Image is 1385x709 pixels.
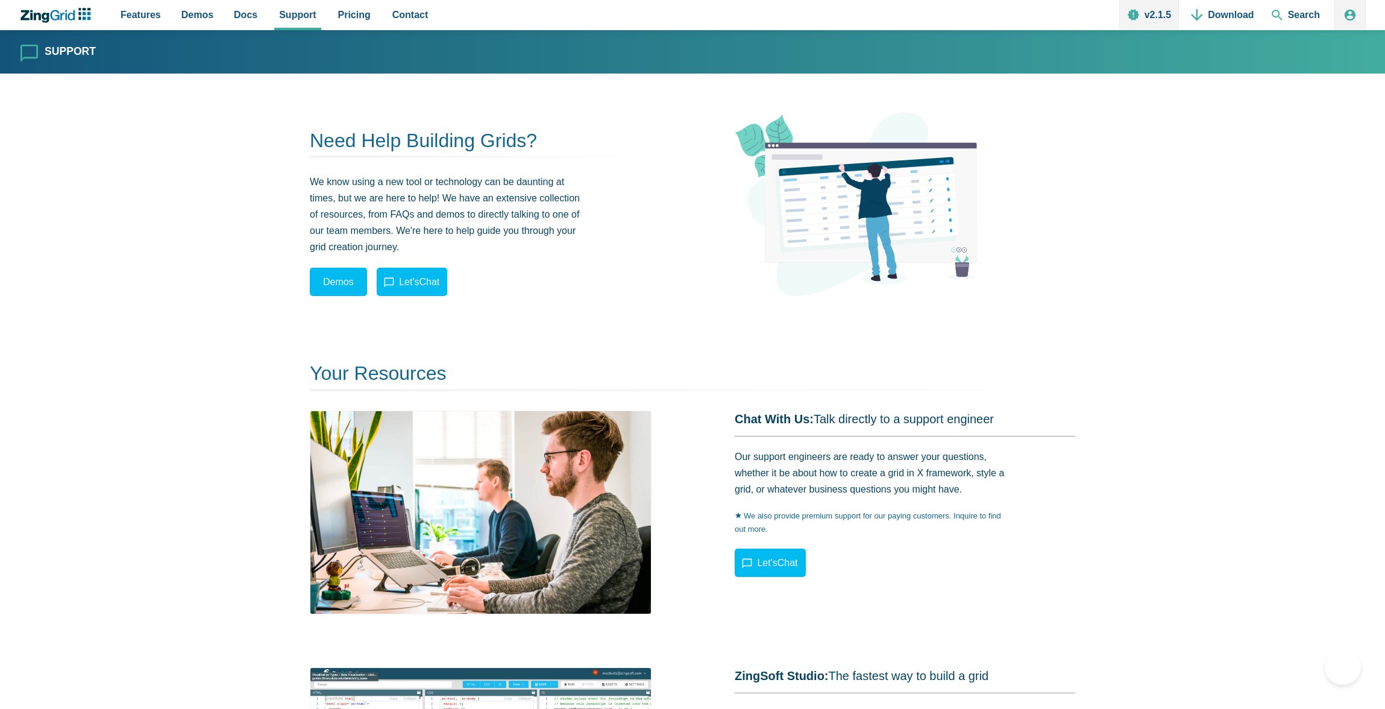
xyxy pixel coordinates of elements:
[338,7,371,23] span: Pricing
[19,8,97,23] a: ZingChart Logo. Click to return to the homepage
[181,7,213,23] span: Demos
[392,7,429,23] span: Contact
[310,174,581,256] p: We know using a new tool or technology can be daunting at times, but we are here to help! We have...
[735,412,814,426] strong: Chat With Us:
[735,509,1006,536] p: We also provide premium support for our paying customers. Inquire to find out more.
[310,128,650,159] h2: Need Help Building Grids?
[234,7,257,23] span: Docs
[279,7,316,23] span: Support
[735,669,829,682] strong: ZingSoft Studio:
[45,46,96,57] h1: Support
[310,411,652,614] img: Two support representatives
[310,268,367,296] a: Demos
[121,7,161,23] span: Features
[735,411,1075,427] p: Talk directly to a support engineer
[1325,649,1361,685] iframe: Toggle Customer Support
[310,361,1075,391] h2: Your Resources
[735,667,1075,684] p: The fastest way to build a grid
[735,449,1006,498] p: Our support engineers are ready to answer your questions, whether it be about how to create a gri...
